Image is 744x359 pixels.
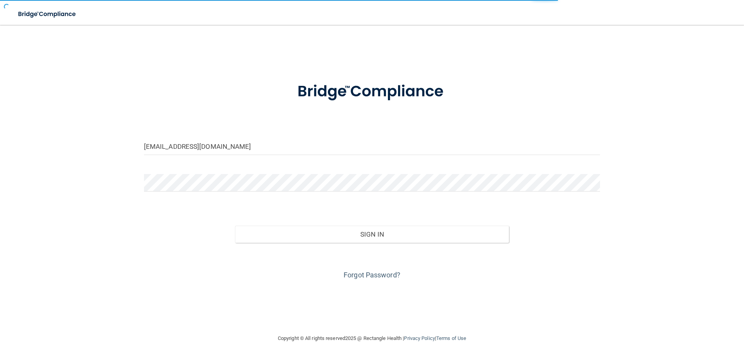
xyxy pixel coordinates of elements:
[344,271,400,279] a: Forgot Password?
[230,326,514,351] div: Copyright © All rights reserved 2025 @ Rectangle Health | |
[144,138,600,155] input: Email
[12,6,83,22] img: bridge_compliance_login_screen.278c3ca4.svg
[235,226,509,243] button: Sign In
[281,71,463,112] img: bridge_compliance_login_screen.278c3ca4.svg
[404,335,435,341] a: Privacy Policy
[436,335,466,341] a: Terms of Use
